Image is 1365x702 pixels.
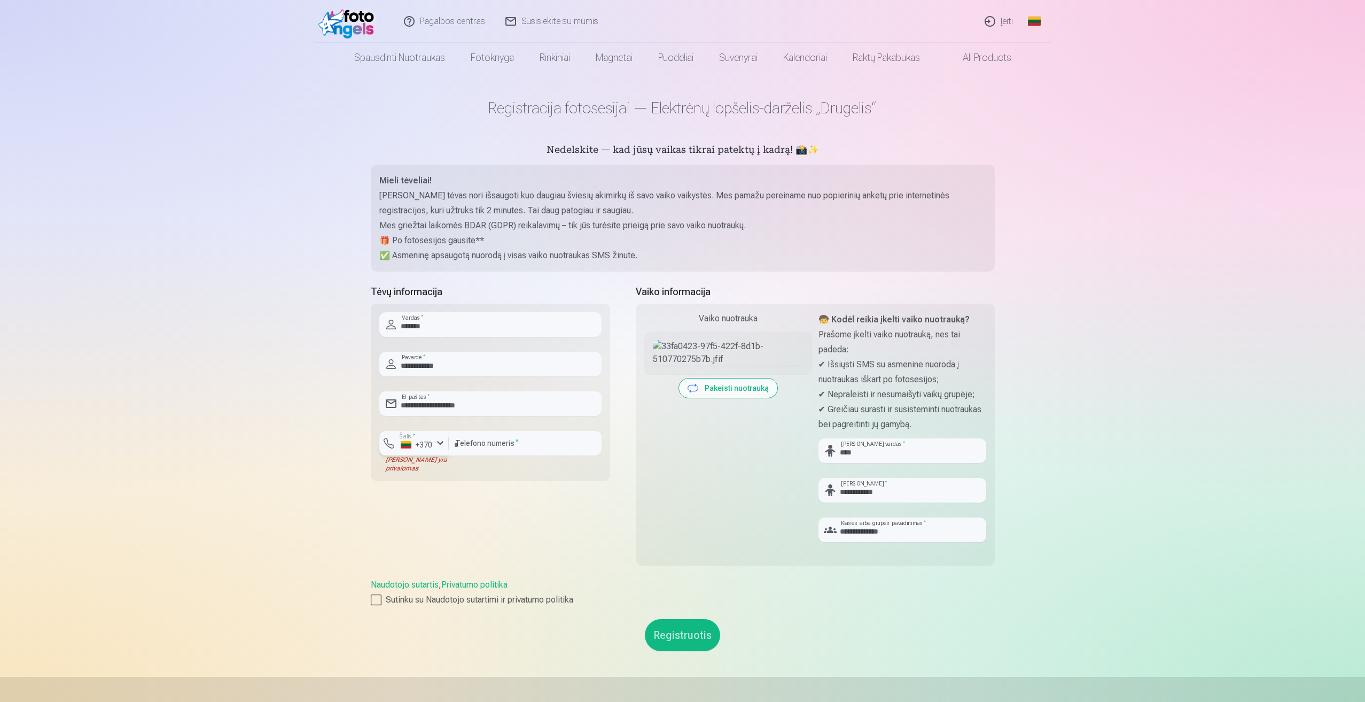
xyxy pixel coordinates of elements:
h5: Nedelskite — kad jūsų vaikas tikrai patektų į kadrą! 📸✨ [371,143,995,158]
p: Mes griežtai laikomės BDAR (GDPR) reikalavimų – tik jūs turėsite prieigą prie savo vaiko nuotraukų. [379,218,986,233]
a: Magnetai [583,43,645,73]
strong: 🧒 Kodėl reikia įkelti vaiko nuotrauką? [818,314,970,325]
p: 🎁 Po fotosesijos gausite** [379,233,986,248]
a: Rinkiniai [527,43,583,73]
a: Privatumo politika [441,580,508,590]
img: /fa2 [318,4,380,38]
a: All products [933,43,1024,73]
strong: Mieli tėveliai! [379,175,432,186]
p: ✔ Išsiųsti SMS su asmenine nuoroda į nuotraukas iškart po fotosesijos; [818,357,986,387]
a: Raktų pakabukas [840,43,933,73]
p: ✅ Asmeninę apsaugotą nuorodą į visas vaiko nuotraukas SMS žinute. [379,248,986,263]
div: , [371,578,995,606]
a: Kalendoriai [770,43,840,73]
label: Šalis [396,433,418,441]
img: 33fa0423-97f5-422f-8d1b-510770275b7b.jfif [653,340,804,366]
p: [PERSON_NAME] tėvas nori išsaugoti kuo daugiau šviesių akimirkų iš savo vaiko vaikystės. Mes pama... [379,188,986,218]
div: +370 [401,439,433,450]
p: Prašome įkelti vaiko nuotrauką, nes tai padeda: [818,327,986,357]
div: [PERSON_NAME] yra privalomas [379,456,449,473]
p: ✔ Greičiau surasti ir susisteminti nuotraukas bei pagreitinti jų gamybą. [818,402,986,432]
label: Sutinku su Naudotojo sutartimi ir privatumo politika [371,593,995,606]
button: Pakeisti nuotrauką [679,379,777,398]
a: Naudotojo sutartis [371,580,439,590]
h5: Vaiko informacija [636,284,995,299]
h1: Registracija fotosesijai — Elektrėnų lopšelis-darželis „Drugelis“ [371,98,995,118]
a: Puodeliai [645,43,706,73]
button: Šalis*+370 [379,431,449,456]
a: Suvenyrai [706,43,770,73]
p: ✔ Nepraleisti ir nesumaišyti vaikų grupėje; [818,387,986,402]
h5: Tėvų informacija [371,284,610,299]
div: Vaiko nuotrauka [644,312,812,325]
a: Spausdinti nuotraukas [341,43,458,73]
button: Registruotis [645,619,720,651]
a: Fotoknyga [458,43,527,73]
